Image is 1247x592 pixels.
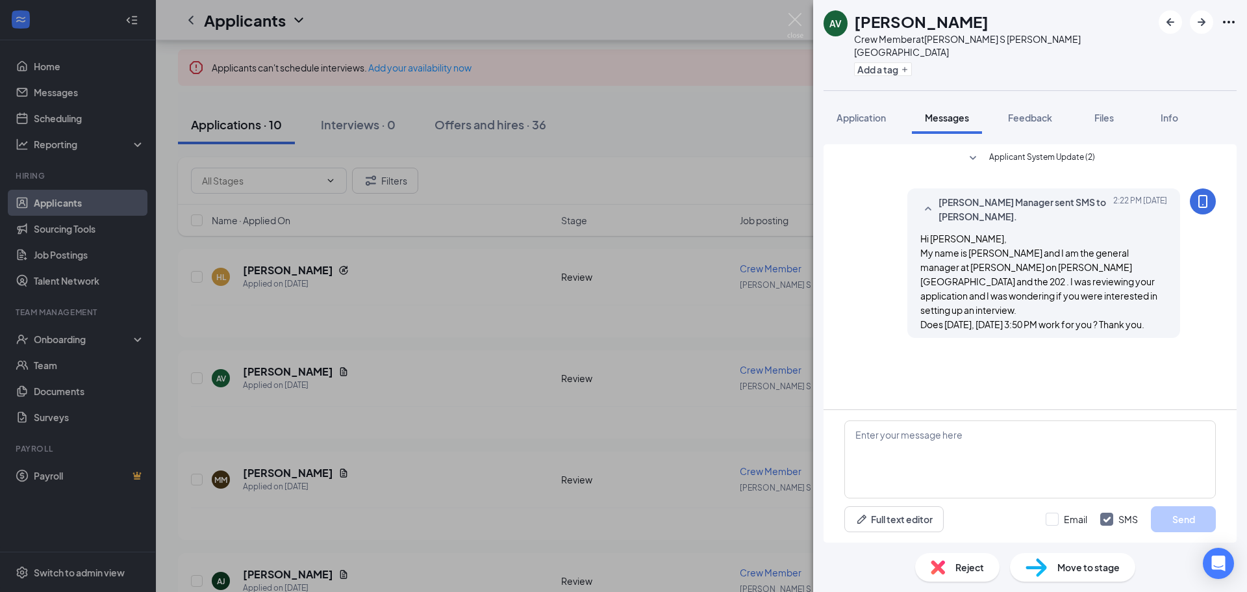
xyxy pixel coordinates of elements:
div: Crew Member at [PERSON_NAME] S [PERSON_NAME][GEOGRAPHIC_DATA] [854,32,1152,58]
button: ArrowRight [1190,10,1213,34]
svg: ArrowLeftNew [1163,14,1178,30]
h1: [PERSON_NAME] [854,10,989,32]
button: PlusAdd a tag [854,62,912,76]
span: Hi [PERSON_NAME], My name is [PERSON_NAME] and I am the general manager at [PERSON_NAME] on [PERS... [920,233,1157,330]
span: Info [1161,112,1178,123]
span: [DATE] 2:22 PM [1113,195,1167,224]
span: Files [1094,112,1114,123]
button: SmallChevronDownApplicant System Update (2) [965,151,1095,166]
span: Application [837,112,886,123]
svg: ArrowRight [1194,14,1209,30]
svg: Pen [855,513,868,526]
div: Open Intercom Messenger [1203,548,1234,579]
span: Reject [955,560,984,574]
span: [PERSON_NAME] Manager sent SMS to [PERSON_NAME]. [938,195,1109,224]
svg: MobileSms [1195,194,1211,209]
svg: Plus [901,66,909,73]
div: AV [829,17,842,30]
svg: SmallChevronDown [965,151,981,166]
svg: SmallChevronUp [920,201,936,217]
span: Messages [925,112,969,123]
svg: Ellipses [1221,14,1237,30]
button: ArrowLeftNew [1159,10,1182,34]
button: Full text editorPen [844,506,944,532]
span: Move to stage [1057,560,1120,574]
span: Feedback [1008,112,1052,123]
span: Applicant System Update (2) [989,151,1095,166]
button: Send [1151,506,1216,532]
